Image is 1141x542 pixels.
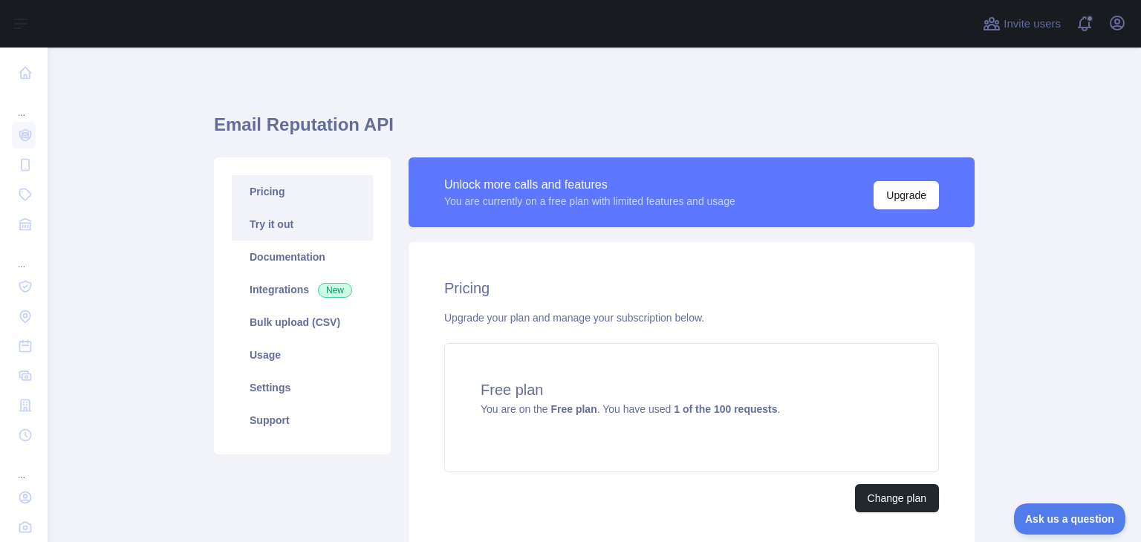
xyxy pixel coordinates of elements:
h2: Pricing [444,278,939,298]
div: ... [12,89,36,119]
a: Pricing [232,175,373,208]
h1: Email Reputation API [214,113,975,148]
span: Invite users [1004,16,1061,33]
a: Support [232,404,373,437]
div: ... [12,241,36,270]
a: Settings [232,371,373,404]
a: Usage [232,339,373,371]
strong: 1 of the 100 requests [674,403,777,415]
iframe: Toggle Customer Support [1014,503,1126,535]
a: Bulk upload (CSV) [232,306,373,339]
button: Invite users [980,12,1064,36]
div: Upgrade your plan and manage your subscription below. [444,310,939,325]
a: Documentation [232,241,373,273]
button: Change plan [855,484,939,512]
a: Try it out [232,208,373,241]
h4: Free plan [481,379,903,400]
div: You are currently on a free plan with limited features and usage [444,194,735,209]
strong: Free plan [550,403,596,415]
a: Integrations New [232,273,373,306]
span: You are on the . You have used . [481,403,780,415]
div: ... [12,451,36,481]
span: New [318,283,352,298]
div: Unlock more calls and features [444,176,735,194]
button: Upgrade [874,181,939,209]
